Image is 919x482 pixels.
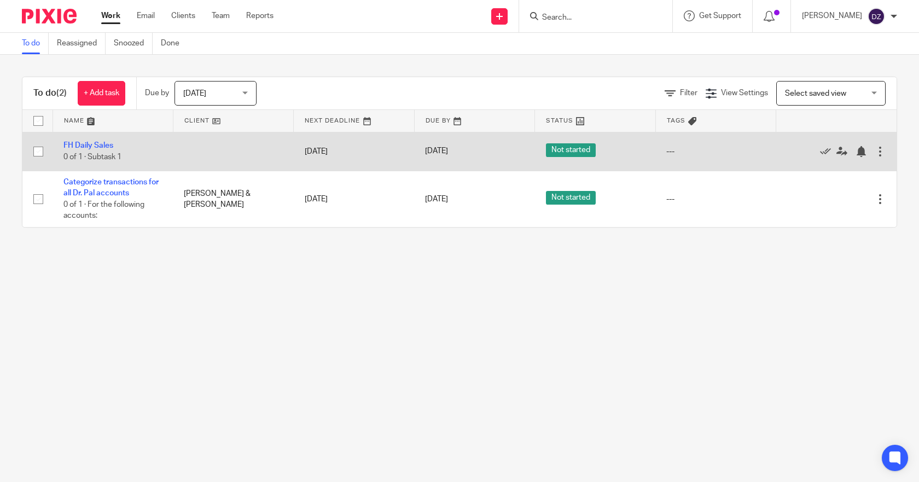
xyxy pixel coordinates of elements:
[212,10,230,21] a: Team
[173,171,293,227] td: [PERSON_NAME] & [PERSON_NAME]
[666,194,765,205] div: ---
[666,146,765,157] div: ---
[425,195,448,203] span: [DATE]
[171,10,195,21] a: Clients
[145,88,169,98] p: Due by
[33,88,67,99] h1: To do
[137,10,155,21] a: Email
[546,191,596,205] span: Not started
[56,89,67,97] span: (2)
[78,81,125,106] a: + Add task
[101,10,120,21] a: Work
[721,89,768,97] span: View Settings
[820,146,836,157] a: Mark as done
[63,142,113,149] a: FH Daily Sales
[546,143,596,157] span: Not started
[161,33,188,54] a: Done
[294,132,414,171] td: [DATE]
[246,10,274,21] a: Reports
[680,89,697,97] span: Filter
[22,9,77,24] img: Pixie
[57,33,106,54] a: Reassigned
[425,148,448,155] span: [DATE]
[63,178,159,197] a: Categorize transactions for all Dr. Pal accounts
[63,201,144,220] span: 0 of 1 · For the following accounts:
[541,13,639,23] input: Search
[114,33,153,54] a: Snoozed
[802,10,862,21] p: [PERSON_NAME]
[667,118,685,124] span: Tags
[868,8,885,25] img: svg%3E
[294,171,414,227] td: [DATE]
[699,12,741,20] span: Get Support
[183,90,206,97] span: [DATE]
[785,90,846,97] span: Select saved view
[22,33,49,54] a: To do
[63,153,121,161] span: 0 of 1 · Subtask 1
